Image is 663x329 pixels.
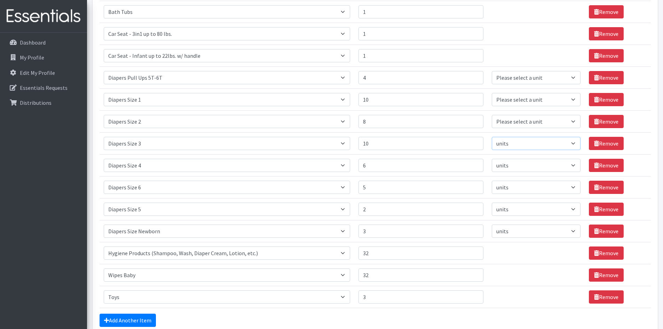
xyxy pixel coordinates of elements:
a: My Profile [3,50,84,64]
a: Remove [589,5,624,18]
a: Dashboard [3,36,84,49]
p: Essentials Requests [20,84,68,91]
p: My Profile [20,54,44,61]
a: Add Another Item [100,314,156,327]
a: Remove [589,246,624,260]
a: Remove [589,71,624,84]
a: Remove [589,93,624,106]
a: Remove [589,159,624,172]
a: Remove [589,181,624,194]
p: Dashboard [20,39,46,46]
a: Remove [589,49,624,62]
a: Remove [589,290,624,304]
a: Edit My Profile [3,66,84,80]
a: Distributions [3,96,84,110]
p: Edit My Profile [20,69,55,76]
p: Distributions [20,99,52,106]
a: Remove [589,268,624,282]
img: HumanEssentials [3,5,84,28]
a: Remove [589,225,624,238]
a: Essentials Requests [3,81,84,95]
a: Remove [589,115,624,128]
a: Remove [589,137,624,150]
a: Remove [589,203,624,216]
a: Remove [589,27,624,40]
